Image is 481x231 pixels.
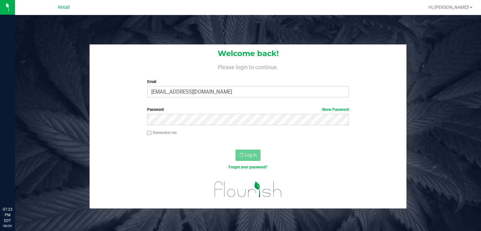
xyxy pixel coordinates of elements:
p: 08/26 [3,223,12,228]
img: flourish_logo.svg [209,177,288,202]
h1: Welcome back! [90,49,406,58]
a: Show Password [322,107,349,112]
span: Retail [58,5,70,10]
button: Log In [235,150,261,161]
a: Forgot your password? [229,165,267,169]
span: Log In [245,152,257,157]
span: Hi, [PERSON_NAME]! [428,5,469,10]
label: Remember me [147,130,177,136]
span: Password [147,107,164,112]
input: Remember me [147,131,152,135]
label: Email [147,79,349,85]
p: 07:23 PM EDT [3,207,12,223]
h4: Please login to continue. [90,63,406,70]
